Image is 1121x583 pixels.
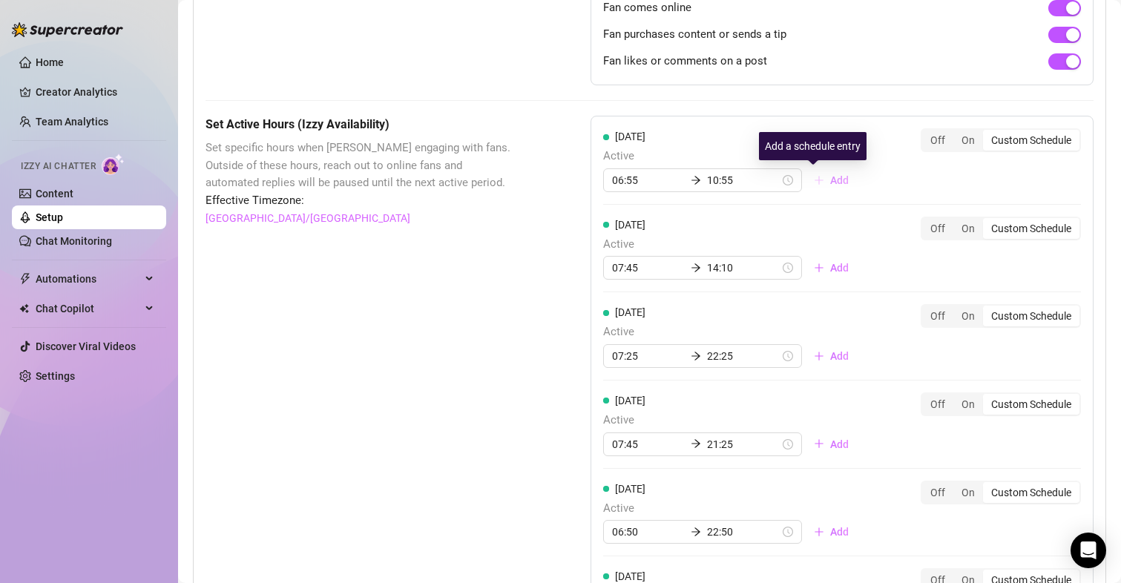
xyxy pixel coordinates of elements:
[603,500,861,518] span: Active
[603,148,861,165] span: Active
[615,131,645,142] span: [DATE]
[612,436,685,452] input: Start time
[206,192,516,210] span: Effective Timezone:
[691,351,701,361] span: arrow-right
[36,235,112,247] a: Chat Monitoring
[612,260,685,276] input: Start time
[612,172,685,188] input: Start time
[206,210,410,226] a: [GEOGRAPHIC_DATA]/[GEOGRAPHIC_DATA]
[921,217,1081,240] div: segmented control
[830,438,849,450] span: Add
[921,128,1081,152] div: segmented control
[922,394,953,415] div: Off
[36,211,63,223] a: Setup
[922,306,953,326] div: Off
[802,256,861,280] button: Add
[36,297,141,320] span: Chat Copilot
[12,22,123,37] img: logo-BBDzfeDw.svg
[612,348,685,364] input: Start time
[953,482,983,503] div: On
[830,350,849,362] span: Add
[36,340,136,352] a: Discover Viral Videos
[603,412,861,429] span: Active
[922,218,953,239] div: Off
[603,236,861,254] span: Active
[19,303,29,314] img: Chat Copilot
[802,344,861,368] button: Add
[1071,533,1106,568] div: Open Intercom Messenger
[615,570,645,582] span: [DATE]
[922,130,953,151] div: Off
[983,130,1079,151] div: Custom Schedule
[953,130,983,151] div: On
[814,351,824,361] span: plus
[36,267,141,291] span: Automations
[814,527,824,537] span: plus
[953,218,983,239] div: On
[814,263,824,273] span: plus
[36,56,64,68] a: Home
[953,394,983,415] div: On
[802,520,861,544] button: Add
[802,432,861,456] button: Add
[615,395,645,406] span: [DATE]
[759,132,867,160] div: Add a schedule entry
[921,304,1081,328] div: segmented control
[603,26,786,44] span: Fan purchases content or sends a tip
[36,188,73,200] a: Content
[615,483,645,495] span: [DATE]
[953,306,983,326] div: On
[19,273,31,285] span: thunderbolt
[983,306,1079,326] div: Custom Schedule
[102,154,125,175] img: AI Chatter
[707,260,780,276] input: End time
[707,348,780,364] input: End time
[206,139,516,192] span: Set specific hours when [PERSON_NAME] engaging with fans. Outside of these hours, reach out to on...
[612,524,685,540] input: Start time
[615,306,645,318] span: [DATE]
[603,53,767,70] span: Fan likes or comments on a post
[603,323,861,341] span: Active
[615,219,645,231] span: [DATE]
[707,436,780,452] input: End time
[206,116,516,134] h5: Set Active Hours (Izzy Availability)
[707,172,780,188] input: End time
[814,175,824,185] span: plus
[691,175,701,185] span: arrow-right
[36,80,154,104] a: Creator Analytics
[830,174,849,186] span: Add
[921,481,1081,504] div: segmented control
[830,526,849,538] span: Add
[922,482,953,503] div: Off
[691,438,701,449] span: arrow-right
[36,116,108,128] a: Team Analytics
[691,263,701,273] span: arrow-right
[983,394,1079,415] div: Custom Schedule
[36,370,75,382] a: Settings
[983,482,1079,503] div: Custom Schedule
[921,392,1081,416] div: segmented control
[691,527,701,537] span: arrow-right
[814,438,824,449] span: plus
[983,218,1079,239] div: Custom Schedule
[802,168,861,192] button: Add
[830,262,849,274] span: Add
[707,524,780,540] input: End time
[21,159,96,174] span: Izzy AI Chatter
